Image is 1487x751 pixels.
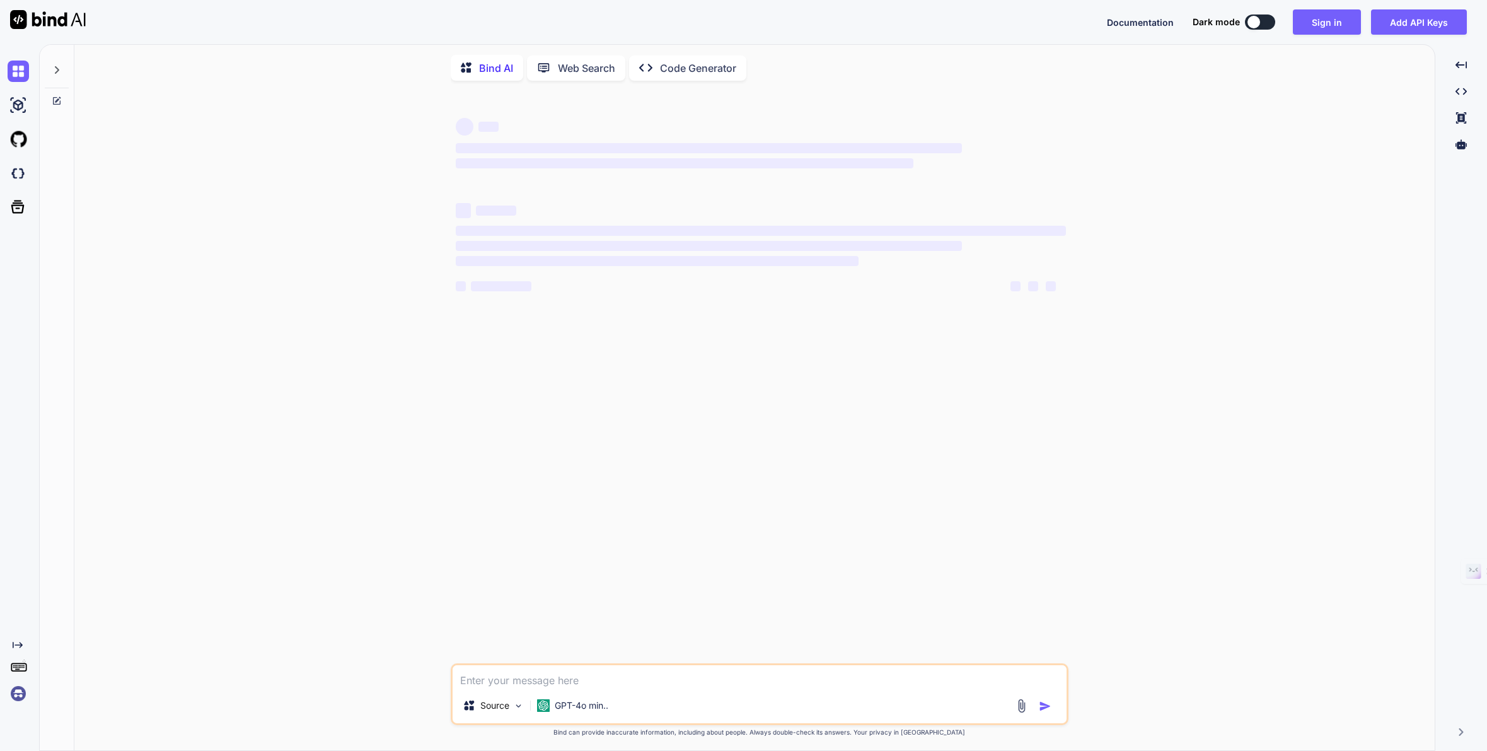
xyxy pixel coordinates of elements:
[1107,17,1174,28] span: Documentation
[558,61,615,76] p: Web Search
[479,61,513,76] p: Bind AI
[456,143,962,153] span: ‌
[10,10,86,29] img: Bind AI
[1107,16,1174,29] button: Documentation
[456,118,473,136] span: ‌
[513,701,524,711] img: Pick Models
[555,699,608,712] p: GPT-4o min..
[480,699,509,712] p: Source
[1293,9,1361,35] button: Sign in
[8,129,29,150] img: githubLight
[478,122,499,132] span: ‌
[1193,16,1240,28] span: Dark mode
[471,281,531,291] span: ‌
[1039,700,1051,713] img: icon
[8,95,29,116] img: ai-studio
[1046,281,1056,291] span: ‌
[451,728,1068,737] p: Bind can provide inaccurate information, including about people. Always double-check its answers....
[8,163,29,184] img: darkCloudIdeIcon
[456,241,962,251] span: ‌
[456,226,1066,236] span: ‌
[476,206,516,216] span: ‌
[1010,281,1021,291] span: ‌
[1028,281,1038,291] span: ‌
[456,281,466,291] span: ‌
[660,61,736,76] p: Code Generator
[537,699,550,712] img: GPT-4o mini
[456,203,471,218] span: ‌
[456,158,913,168] span: ‌
[456,256,859,266] span: ‌
[8,61,29,82] img: chat
[8,683,29,704] img: signin
[1014,699,1029,713] img: attachment
[1371,9,1467,35] button: Add API Keys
